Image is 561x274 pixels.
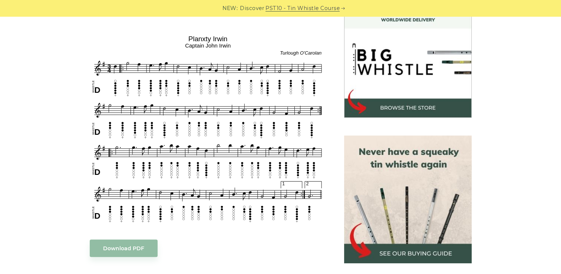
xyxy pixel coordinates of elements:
[222,4,238,13] span: NEW:
[90,32,326,225] img: Planxty Irwin Tin Whistle Tab & Sheet Music
[90,239,158,257] a: Download PDF
[265,4,340,13] a: PST10 - Tin Whistle Course
[344,136,472,263] img: tin whistle buying guide
[240,4,264,13] span: Discover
